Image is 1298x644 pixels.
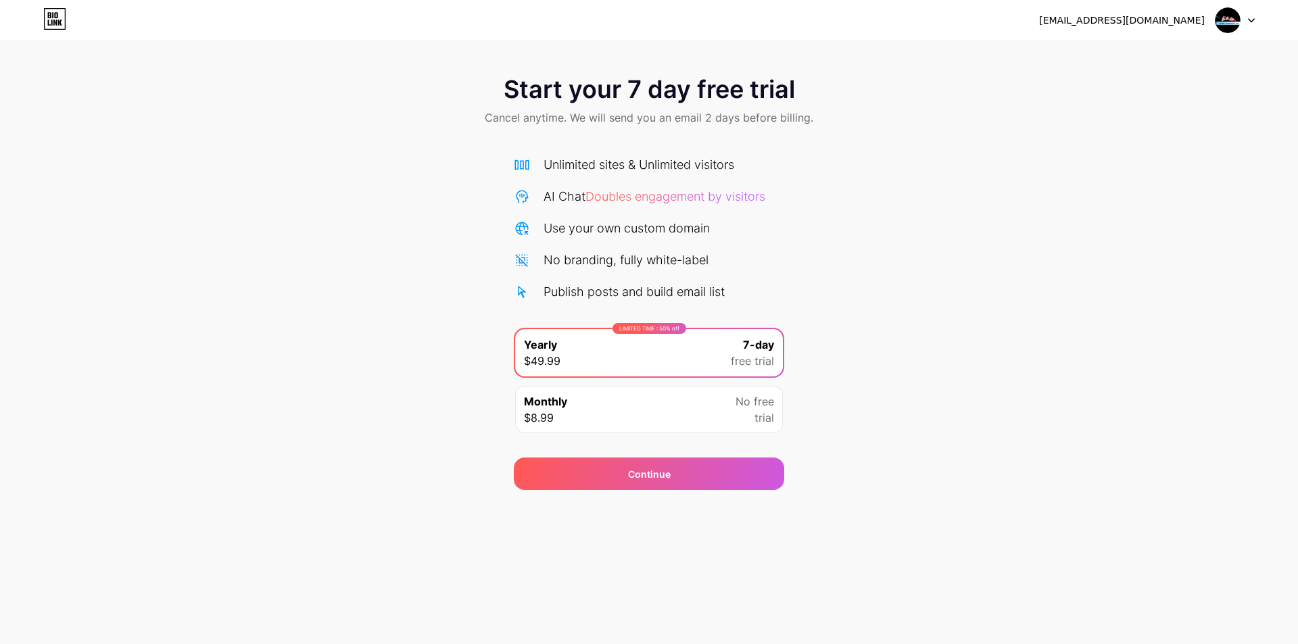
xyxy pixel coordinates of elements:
div: Continue [628,467,671,481]
img: sabreezzhome [1215,7,1241,33]
span: 7-day [743,337,774,353]
span: Yearly [524,337,557,353]
div: AI Chat [544,187,765,205]
div: Use your own custom domain [544,219,710,237]
span: $8.99 [524,410,554,426]
div: Publish posts and build email list [544,282,725,301]
div: Unlimited sites & Unlimited visitors [544,155,734,174]
span: $49.99 [524,353,560,369]
span: free trial [731,353,774,369]
span: No free [736,393,774,410]
span: trial [754,410,774,426]
span: Start your 7 day free trial [504,76,795,103]
div: [EMAIL_ADDRESS][DOMAIN_NAME] [1039,14,1205,28]
span: Monthly [524,393,567,410]
div: LIMITED TIME : 50% off [612,323,686,334]
div: No branding, fully white-label [544,251,708,269]
span: Doubles engagement by visitors [585,189,765,203]
span: Cancel anytime. We will send you an email 2 days before billing. [485,109,813,126]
